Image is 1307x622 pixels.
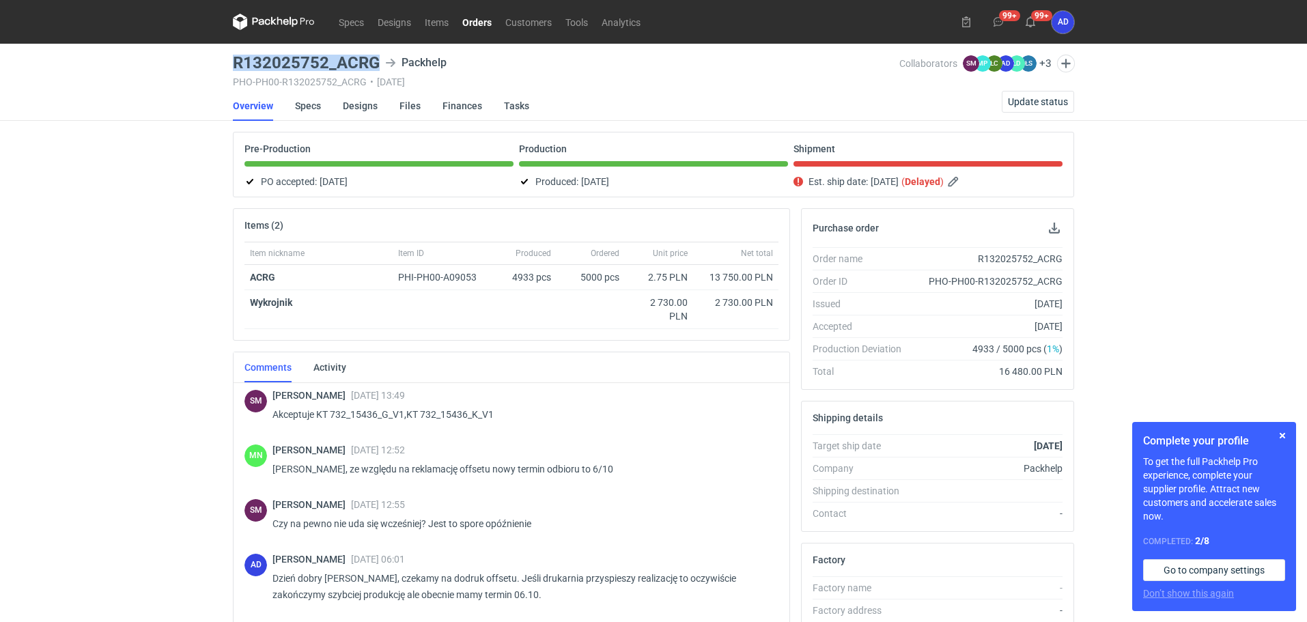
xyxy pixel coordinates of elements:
[630,270,688,284] div: 2.75 PLN
[320,173,348,190] span: [DATE]
[940,176,944,187] em: )
[399,91,421,121] a: Files
[244,352,292,382] a: Comments
[1143,586,1234,600] button: Don’t show this again
[1057,55,1075,72] button: Edit collaborators
[946,173,963,190] button: Edit estimated shipping date
[1143,559,1285,581] a: Go to company settings
[519,143,567,154] p: Production
[272,461,768,477] p: [PERSON_NAME], ze względu na reklamację offsetu nowy termin odbioru to 6/10
[1008,97,1068,107] span: Update status
[250,297,292,308] strong: Wykrojnik
[1034,440,1063,451] strong: [DATE]
[581,173,609,190] span: [DATE]
[813,274,912,288] div: Order ID
[1052,11,1074,33] div: Anita Dolczewska
[912,604,1063,617] div: -
[233,91,273,121] a: Overview
[233,14,315,30] svg: Packhelp Pro
[244,554,267,576] div: Anita Dolczewska
[244,390,267,412] div: Sebastian Markut
[244,143,311,154] p: Pre-Production
[741,248,773,259] span: Net total
[351,499,405,510] span: [DATE] 12:55
[398,248,424,259] span: Item ID
[272,444,351,455] span: [PERSON_NAME]
[813,252,912,266] div: Order name
[244,173,514,190] div: PO accepted:
[1195,535,1209,546] strong: 2 / 8
[899,58,957,69] span: Collaborators
[813,412,883,423] h2: Shipping details
[351,390,405,401] span: [DATE] 13:49
[272,570,768,603] p: Dzień dobry [PERSON_NAME], czekamy na dodruk offsetu. Jeśli drukarnia przyspieszy realizację to o...
[793,143,835,154] p: Shipment
[244,220,283,231] h2: Items (2)
[1143,455,1285,523] p: To get the full Packhelp Pro experience, complete your supplier profile. Attract new customers an...
[912,320,1063,333] div: [DATE]
[272,390,351,401] span: [PERSON_NAME]
[233,76,899,87] div: PHO-PH00-R132025752_ACRG [DATE]
[912,581,1063,595] div: -
[912,462,1063,475] div: Packhelp
[244,444,267,467] figcaption: MN
[244,444,267,467] div: Małgorzata Nowotna
[398,270,490,284] div: PHI-PH00-A09053
[912,507,1063,520] div: -
[793,173,1063,190] div: Est. ship date:
[418,14,455,30] a: Items
[1143,534,1285,548] div: Completed:
[370,76,374,87] span: •
[1274,427,1291,444] button: Skip for now
[351,554,405,565] span: [DATE] 06:01
[986,55,1002,72] figcaption: ŁC
[244,499,267,522] div: Sebastian Markut
[813,320,912,333] div: Accepted
[1052,11,1074,33] figcaption: AD
[813,554,845,565] h2: Factory
[313,352,346,382] a: Activity
[813,439,912,453] div: Target ship date
[244,499,267,522] figcaption: SM
[1020,11,1041,33] button: 99+
[813,507,912,520] div: Contact
[905,176,940,187] strong: Delayed
[295,91,321,121] a: Specs
[912,365,1063,378] div: 16 480.00 PLN
[1047,343,1059,354] span: 1%
[912,252,1063,266] div: R132025752_ACRG
[1009,55,1025,72] figcaption: ŁD
[974,55,991,72] figcaption: MP
[871,173,899,190] span: [DATE]
[504,91,529,121] a: Tasks
[1002,91,1074,113] button: Update status
[516,248,551,259] span: Produced
[813,297,912,311] div: Issued
[901,176,905,187] em: (
[813,462,912,475] div: Company
[244,554,267,576] figcaption: AD
[272,499,351,510] span: [PERSON_NAME]
[963,55,979,72] figcaption: SM
[813,604,912,617] div: Factory address
[813,223,879,234] h2: Purchase order
[912,297,1063,311] div: [DATE]
[998,55,1014,72] figcaption: AD
[371,14,418,30] a: Designs
[385,55,447,71] div: Packhelp
[557,265,625,290] div: 5000 pcs
[1039,57,1052,70] button: +3
[813,581,912,595] div: Factory name
[699,270,773,284] div: 13 750.00 PLN
[813,342,912,356] div: Production Deviation
[250,248,305,259] span: Item nickname
[1046,220,1063,236] button: Download PO
[351,444,405,455] span: [DATE] 12:52
[272,554,351,565] span: [PERSON_NAME]
[653,248,688,259] span: Unit price
[813,365,912,378] div: Total
[442,91,482,121] a: Finances
[912,274,1063,288] div: PHO-PH00-R132025752_ACRG
[519,173,788,190] div: Produced:
[630,296,688,323] div: 2 730.00 PLN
